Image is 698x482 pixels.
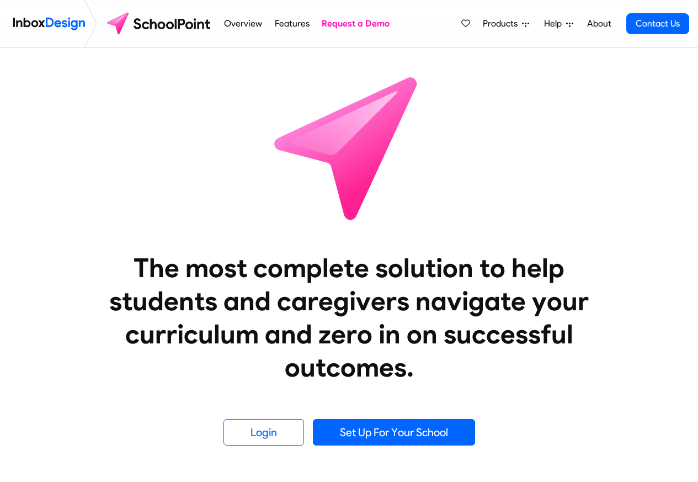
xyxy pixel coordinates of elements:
[102,10,218,37] img: schoolpoint logo
[540,13,578,35] a: Help
[544,17,566,30] span: Help
[87,251,611,384] heading: The most complete solution to help students and caregivers navigate your curriculum and zero in o...
[483,17,522,30] span: Products
[223,419,304,446] a: Login
[626,13,689,34] a: Contact Us
[478,13,534,35] a: Products
[313,419,475,446] a: Set Up For Your School
[271,13,312,35] a: Features
[250,48,449,247] img: icon_schoolpoint.svg
[584,13,614,35] a: About
[221,13,265,35] a: Overview
[319,13,393,35] a: Request a Demo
